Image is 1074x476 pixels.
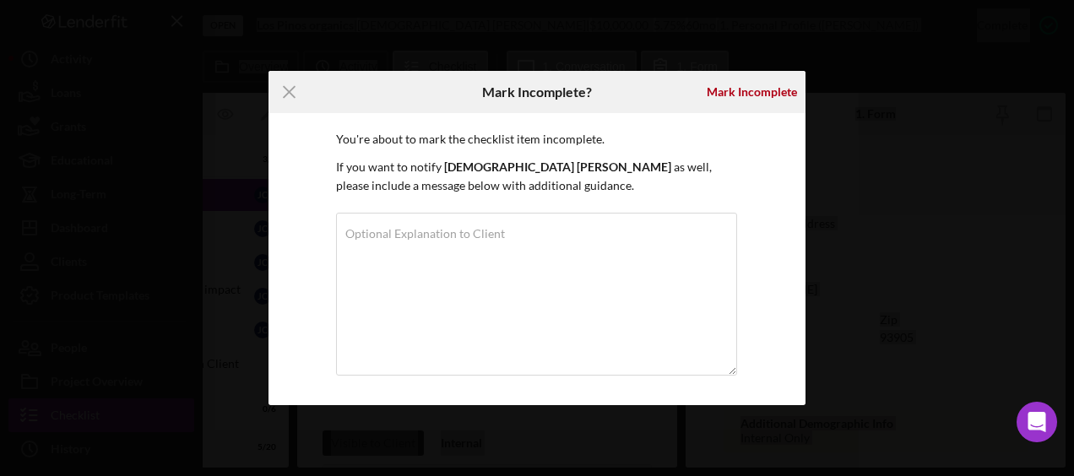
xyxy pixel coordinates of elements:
[444,160,671,174] b: [DEMOGRAPHIC_DATA] [PERSON_NAME]
[345,227,505,241] label: Optional Explanation to Client
[482,84,592,100] h6: Mark Incomplete?
[698,75,805,109] button: Mark Incomplete
[707,75,797,109] div: Mark Incomplete
[336,158,738,196] p: If you want to notify as well, please include a message below with additional guidance.
[336,130,738,149] p: You're about to mark the checklist item incomplete.
[1017,402,1057,442] div: Open Intercom Messenger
